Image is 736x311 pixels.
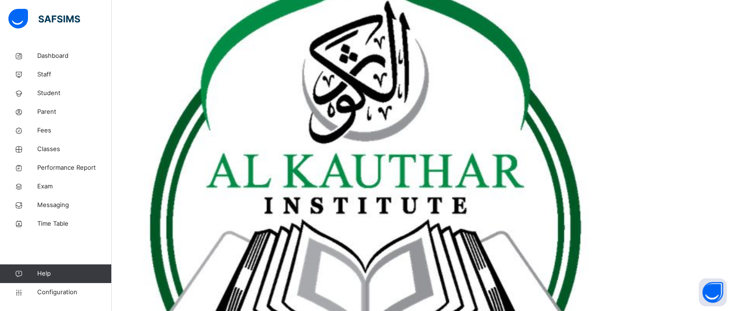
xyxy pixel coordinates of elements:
[37,200,112,210] span: Messaging
[37,70,112,79] span: Staff
[37,163,112,173] span: Performance Report
[699,278,727,306] button: Open asap
[37,51,112,61] span: Dashboard
[37,288,111,297] span: Configuration
[37,145,112,154] span: Classes
[37,107,112,117] span: Parent
[37,126,112,135] span: Fees
[37,269,111,278] span: Help
[37,89,112,98] span: Student
[37,182,112,191] span: Exam
[37,219,112,228] span: Time Table
[8,9,80,28] img: safsims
